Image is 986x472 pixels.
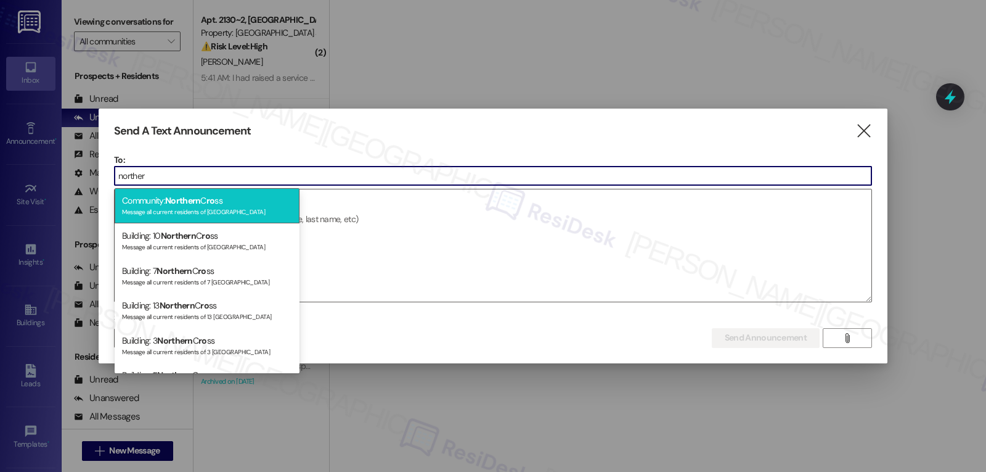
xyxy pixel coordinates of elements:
span: Northern [161,230,196,241]
span: ro [200,300,209,311]
div: Message all current residents of 13 [GEOGRAPHIC_DATA] [122,310,292,321]
div: Community: C ss [115,188,299,223]
input: Type to select the units, buildings, or communities you want to message. (e.g. 'Unit 1A', 'Buildi... [115,167,871,185]
span: Northern [157,370,192,381]
span: ro [202,230,210,241]
div: Building: 3 C ss [115,328,299,363]
div: Building: 7 C ss [115,259,299,294]
i:  [855,125,872,138]
span: Northern [165,195,200,206]
p: To: [114,154,872,166]
span: ro [206,195,215,206]
div: Message all current residents of [GEOGRAPHIC_DATA] [122,241,292,251]
span: ro [198,335,207,346]
div: Message all current residents of 7 [GEOGRAPHIC_DATA] [122,276,292,286]
button: Send Announcement [712,328,820,348]
span: Northern [157,265,192,276]
div: Building: 13 C ss [115,293,299,328]
div: Building: 10 C ss [115,223,299,259]
span: Northern [160,300,195,311]
span: ro [198,265,206,276]
i:  [842,333,852,343]
span: ro [198,370,206,381]
div: Building: 11 C ss [115,363,299,398]
span: Northern [157,335,192,346]
span: Send Announcement [725,331,807,344]
div: Message all current residents of [GEOGRAPHIC_DATA] [122,205,292,216]
div: Message all current residents of 3 [GEOGRAPHIC_DATA] [122,346,292,356]
label: Select announcement type (optional) [114,308,258,328]
h3: Send A Text Announcement [114,124,251,138]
